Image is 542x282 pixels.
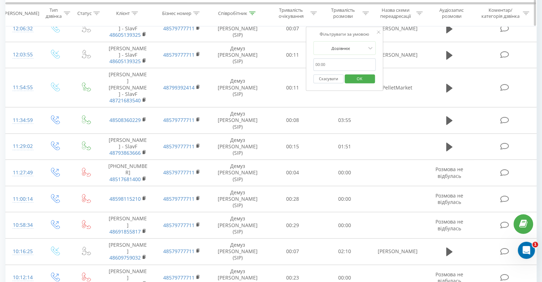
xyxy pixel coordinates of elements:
div: 12:06:32 [13,22,32,36]
div: Фільтрувати за умовою [313,31,376,38]
a: 48793863666 [109,149,141,156]
div: 11:34:59 [13,113,32,127]
div: [PERSON_NAME] [3,10,39,16]
a: 48579777711 [163,274,195,281]
button: OK [345,74,375,83]
div: Бізнес номер [162,10,191,16]
td: Демуз [PERSON_NAME] (SIP) [209,42,267,68]
div: Тип дзвінка [45,7,62,20]
div: 11:27:49 [13,166,32,180]
span: Розмова не відбулась [435,192,463,205]
td: [PERSON_NAME] - SlavF [101,133,155,160]
div: 11:29:02 [13,139,32,153]
span: Розмова не відбулась [435,166,463,179]
div: Назва схеми переадресації [377,7,414,20]
span: Розмова не відбулась [435,218,463,231]
td: [PERSON_NAME] [101,238,155,265]
td: 00:08 [267,107,319,134]
span: OK [350,73,370,84]
td: 00:00 [319,160,370,186]
a: 48579777711 [163,195,195,202]
td: Демуз [PERSON_NAME] (SIP) [209,238,267,265]
td: [PERSON_NAME] - SlavF [101,42,155,68]
td: 00:11 [267,42,319,68]
td: 00:29 [267,212,319,239]
div: Тривалість розмови [325,7,361,20]
td: [PERSON_NAME] [PERSON_NAME] - SlavF [101,68,155,107]
td: 00:04 [267,160,319,186]
a: 48579777711 [163,248,195,255]
a: 48579777711 [163,222,195,229]
td: Демуз [PERSON_NAME] (SIP) [209,133,267,160]
td: 00:11 [267,68,319,107]
a: 48508360229 [109,117,141,123]
a: 48579777711 [163,25,195,32]
a: 48691855817 [109,228,141,235]
td: 00:07 [267,16,319,42]
a: 48605139325 [109,31,141,38]
td: [PERSON_NAME] [370,238,424,265]
a: 48579777711 [163,117,195,123]
a: 48579777711 [163,143,195,150]
td: Демуз [PERSON_NAME] (SIP) [209,186,267,212]
div: 12:03:55 [13,48,32,62]
td: [PERSON_NAME] [101,212,155,239]
td: [PERSON_NAME] [370,42,424,68]
td: Демуз [PERSON_NAME] (SIP) [209,68,267,107]
a: 48579777711 [163,51,195,58]
a: 48517681400 [109,176,141,183]
div: 10:16:25 [13,245,32,258]
td: 00:15 [267,133,319,160]
td: [PERSON_NAME] - SlavF [101,16,155,42]
td: 03:55 [319,107,370,134]
td: 00:00 [319,212,370,239]
a: 48579777711 [163,169,195,176]
td: 00:07 [267,238,319,265]
div: 11:00:14 [13,192,32,206]
td: [PERSON_NAME] [370,16,424,42]
a: 48598115210 [109,195,141,202]
td: Демуз [PERSON_NAME] (SIP) [209,160,267,186]
div: Аудіозапис розмови [431,7,473,20]
td: 00:00 [319,186,370,212]
div: 11:54:55 [13,81,32,94]
td: Демуз [PERSON_NAME] (SIP) [209,107,267,134]
td: 00:28 [267,186,319,212]
td: Демуз [PERSON_NAME] (SIP) [209,212,267,239]
div: Коментар/категорія дзвінка [479,7,521,20]
div: Тривалість очікування [273,7,309,20]
div: Статус [77,10,92,16]
iframe: Intercom live chat [518,242,535,259]
a: 48609759032 [109,254,141,261]
input: 00:00 [313,58,376,71]
div: Клієнт [116,10,130,16]
td: 01:51 [319,133,370,160]
span: 1 [532,242,538,247]
div: 10:58:34 [13,218,32,232]
td: [PHONE_NUMBER] [101,160,155,186]
a: 48721683540 [109,97,141,104]
button: Скасувати [313,74,344,83]
td: 02:10 [319,238,370,265]
a: 48605139325 [109,58,141,65]
td: Демуз [PERSON_NAME] (SIP) [209,16,267,42]
div: Співробітник [218,10,247,16]
a: 48799392414 [163,84,195,91]
td: PelletMarket [370,68,424,107]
